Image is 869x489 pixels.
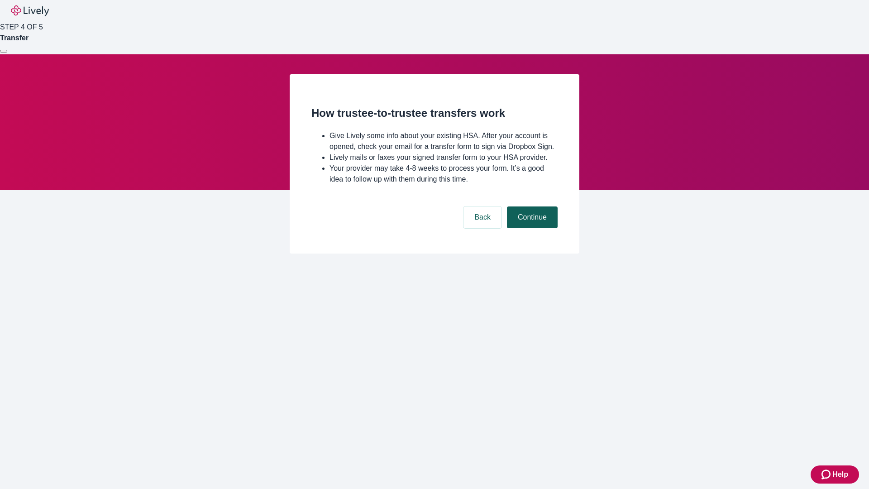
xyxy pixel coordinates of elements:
[811,465,859,484] button: Zendesk support iconHelp
[311,105,558,121] h2: How trustee-to-trustee transfers work
[329,132,554,150] span: Give Lively some info about your existing HSA. After your account is opened, check your email for...
[329,164,544,183] span: Your provider may take 4-8 weeks to process your form. It’s a good idea to follow up with them du...
[463,206,501,228] button: Back
[832,469,848,480] span: Help
[507,206,558,228] button: Continue
[821,469,832,480] svg: Zendesk support icon
[11,5,49,16] img: Lively
[329,153,548,161] span: Lively mails or faxes your signed transfer form to your HSA provider.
